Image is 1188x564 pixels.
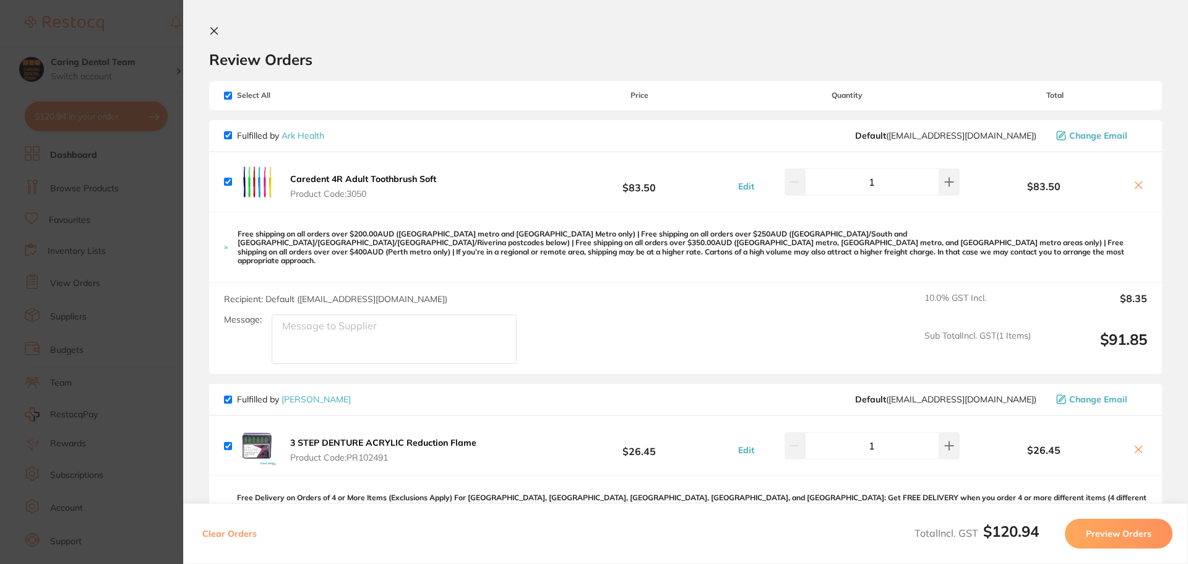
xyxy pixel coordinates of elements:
b: $83.50 [547,170,731,193]
button: Change Email [1052,394,1147,405]
p: Fulfilled by [237,131,324,141]
button: Edit [734,181,758,192]
span: sales@arkhealth.com.au [855,131,1036,141]
p: Free Delivery on Orders of 4 or More Items (Exclusions Apply) For [GEOGRAPHIC_DATA], [GEOGRAPHIC_... [237,493,1147,529]
span: Sub Total Incl. GST ( 1 Items) [924,331,1031,365]
img: dWl6MHFhdA [237,426,277,466]
span: Product Code: PR102491 [290,453,476,462]
button: Edit [734,445,758,456]
b: $83.50 [963,181,1125,192]
span: Select All [224,91,348,100]
b: Default [855,394,886,405]
span: Product Code: 3050 [290,189,436,199]
span: Price [547,91,731,100]
img: Yzh2NTZqNw [237,162,277,202]
button: Caredent 4R Adult Toothbrush Soft Product Code:3050 [286,173,440,199]
span: 10.0 % GST Incl. [924,293,1031,320]
button: 3 STEP DENTURE ACRYLIC Reduction Flame Product Code:PR102491 [286,437,480,463]
span: Total [963,91,1147,100]
span: Total Incl. GST [915,527,1039,539]
label: Message: [224,315,262,325]
b: $120.94 [983,522,1039,540]
b: Default [855,130,886,141]
h2: Review Orders [209,50,1162,69]
button: Preview Orders [1065,519,1173,549]
b: $26.45 [963,445,1125,456]
span: save@adamdental.com.au [855,394,1036,404]
span: Quantity [732,91,963,100]
b: $26.45 [547,435,731,458]
button: Clear Orders [199,519,260,549]
p: Free shipping on all orders over $200.00AUD ([GEOGRAPHIC_DATA] metro and [GEOGRAPHIC_DATA] Metro ... [238,230,1147,266]
a: [PERSON_NAME] [282,394,351,405]
output: $91.85 [1041,331,1147,365]
p: Fulfilled by [237,394,351,404]
output: $8.35 [1041,293,1147,320]
b: Caredent 4R Adult Toothbrush Soft [290,173,436,184]
span: Recipient: Default ( [EMAIL_ADDRESS][DOMAIN_NAME] ) [224,293,447,305]
button: Change Email [1052,130,1147,141]
a: Ark Health [282,130,324,141]
b: 3 STEP DENTURE ACRYLIC Reduction Flame [290,437,476,448]
span: Change Email [1069,131,1127,141]
span: Change Email [1069,394,1127,404]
